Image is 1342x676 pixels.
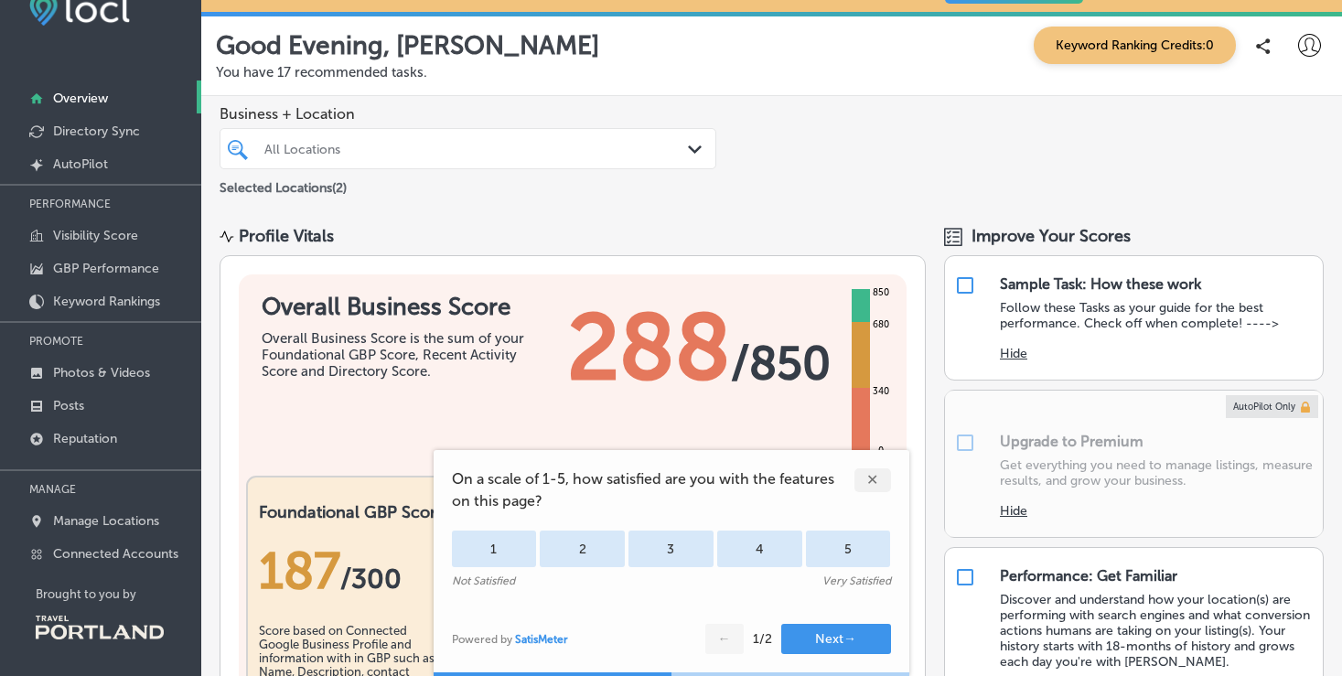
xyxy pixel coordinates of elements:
div: Powered by [452,633,568,646]
div: ✕ [854,468,891,492]
div: Profile Vitals [239,226,334,246]
p: Brought to you by [36,587,201,601]
p: Visibility Score [53,228,138,243]
div: Sample Task: How these work [1000,275,1201,293]
p: Discover and understand how your location(s) are performing with search engines and what conversi... [1000,592,1314,670]
div: 680 [869,317,893,332]
a: SatisMeter [515,633,568,646]
p: Posts [53,398,84,413]
div: Overall Business Score is the sum of your Foundational GBP Score, Recent Activity Score and Direc... [262,330,536,380]
p: You have 17 recommended tasks. [216,64,1327,80]
span: Business + Location [220,105,716,123]
div: 5 [806,531,891,567]
p: GBP Performance [53,261,159,276]
div: Very Satisfied [822,574,891,587]
h2: Foundational GBP Score [259,502,446,522]
h1: Overall Business Score [262,293,536,321]
div: 850 [869,285,893,300]
span: / 850 [731,336,831,391]
p: Keyword Rankings [53,294,160,309]
span: On a scale of 1-5, how satisfied are you with the features on this page? [452,468,854,512]
button: Hide [1000,503,1027,519]
div: All Locations [264,141,690,156]
span: / 300 [340,563,402,596]
button: Hide [1000,346,1027,361]
button: Next→ [781,624,891,654]
img: Travel Portland [36,616,164,639]
span: Keyword Ranking Credits: 0 [1034,27,1236,64]
p: AutoPilot [53,156,108,172]
p: Photos & Videos [53,365,150,381]
div: 187 [259,541,446,601]
div: 4 [717,531,802,567]
p: Overview [53,91,108,106]
div: 340 [869,384,893,399]
p: Selected Locations ( 2 ) [220,173,347,196]
p: Manage Locations [53,513,159,529]
div: 1 / 2 [753,631,772,647]
span: 288 [567,293,731,402]
p: Directory Sync [53,123,140,139]
div: 3 [628,531,714,567]
div: 0 [875,444,887,458]
p: Good Evening, [PERSON_NAME] [216,30,599,60]
div: 1 [452,531,537,567]
div: Performance: Get Familiar [1000,567,1177,585]
p: Connected Accounts [53,546,178,562]
div: 2 [540,531,625,567]
span: Improve Your Scores [972,226,1131,246]
p: Follow these Tasks as your guide for the best performance. Check off when complete! ----> [1000,300,1314,331]
p: Reputation [53,431,117,446]
button: ← [705,624,744,654]
div: Not Satisfied [452,574,515,587]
